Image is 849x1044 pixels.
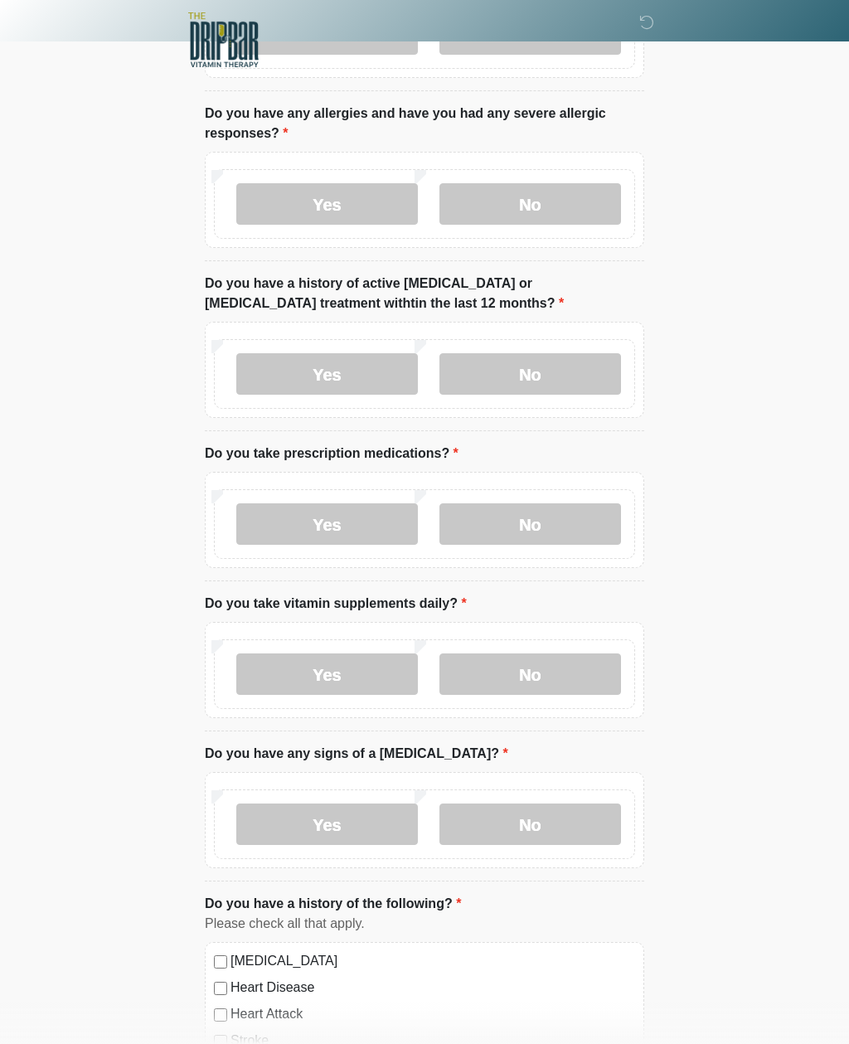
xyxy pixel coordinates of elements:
[214,1008,227,1022] input: Heart Attack
[205,594,467,614] label: Do you take vitamin supplements daily?
[205,274,644,313] label: Do you have a history of active [MEDICAL_DATA] or [MEDICAL_DATA] treatment withtin the last 12 mo...
[205,104,644,143] label: Do you have any allergies and have you had any severe allergic responses?
[439,183,621,225] label: No
[230,978,635,998] label: Heart Disease
[236,503,418,545] label: Yes
[439,653,621,695] label: No
[439,503,621,545] label: No
[230,1004,635,1024] label: Heart Attack
[214,982,227,995] input: Heart Disease
[205,914,644,934] div: Please check all that apply.
[205,744,508,764] label: Do you have any signs of a [MEDICAL_DATA]?
[188,12,259,67] img: The DRIPBaR - Alamo Ranch SATX Logo
[205,894,461,914] label: Do you have a history of the following?
[439,804,621,845] label: No
[230,951,635,971] label: [MEDICAL_DATA]
[236,804,418,845] label: Yes
[205,444,458,464] label: Do you take prescription medications?
[236,183,418,225] label: Yes
[236,653,418,695] label: Yes
[439,353,621,395] label: No
[236,353,418,395] label: Yes
[214,955,227,969] input: [MEDICAL_DATA]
